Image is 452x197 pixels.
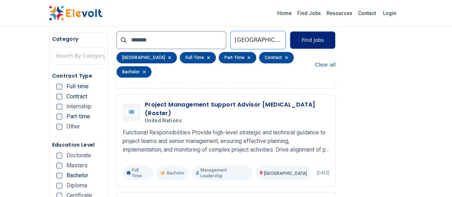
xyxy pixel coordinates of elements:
[56,114,62,119] input: Part-time
[66,114,90,119] span: Part-time
[379,6,401,20] a: Login
[219,52,256,63] div: part-time
[52,141,105,148] h5: Education Level
[66,163,88,168] span: Masters
[259,52,294,63] div: contract
[123,100,329,180] a: United NationsProject Management Support Advisor [MEDICAL_DATA] (Roster)United NationsFunctional ...
[294,8,324,19] a: Find Jobs
[264,171,307,176] span: [GEOGRAPHIC_DATA]
[123,128,329,154] p: Functional Responsibilities Provide high-level strategic and technical guidance to project teams ...
[124,108,139,116] img: United Nations
[52,35,105,43] h5: Category
[56,173,62,178] input: Bachelor
[66,183,87,188] span: Diploma
[116,66,152,78] div: bachelor
[56,104,62,109] input: Internship
[317,170,329,176] p: [DATE]
[180,52,216,63] div: full-time
[49,6,103,21] img: Elevolt
[116,52,177,63] div: [GEOGRAPHIC_DATA]
[274,8,294,19] a: Home
[56,84,62,89] input: Full-time
[66,124,80,129] span: Other
[66,153,91,158] span: Doctorate
[355,8,379,19] a: Contact
[66,94,87,99] span: Contract
[145,118,182,124] span: United Nations
[324,8,355,19] a: Resources
[123,166,154,180] p: Full Time
[52,72,105,79] h5: Contract Type
[315,52,336,78] button: Clear all
[66,173,88,178] span: Bachelor
[290,31,336,49] button: Find Jobs
[56,183,62,188] input: Diploma
[416,163,452,197] iframe: Chat Widget
[167,170,184,176] span: Bachelor
[66,84,89,89] span: Full-time
[56,94,62,99] input: Contract
[66,104,91,109] span: Internship
[145,100,329,118] h3: Project Management Support Advisor [MEDICAL_DATA] (Roster)
[56,163,62,168] input: Masters
[192,166,253,180] p: Management Leadership
[56,124,62,129] input: Other
[56,153,62,158] input: Doctorate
